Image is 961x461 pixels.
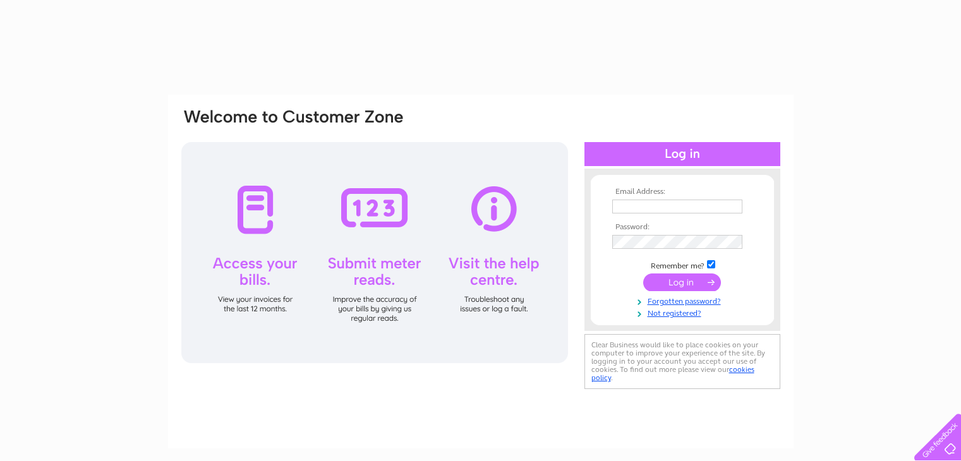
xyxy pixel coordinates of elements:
input: Submit [643,273,721,291]
td: Remember me? [609,258,756,271]
th: Password: [609,223,756,232]
a: cookies policy [591,365,754,382]
a: Not registered? [612,306,756,318]
div: Clear Business would like to place cookies on your computer to improve your experience of the sit... [584,334,780,389]
th: Email Address: [609,188,756,196]
a: Forgotten password? [612,294,756,306]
